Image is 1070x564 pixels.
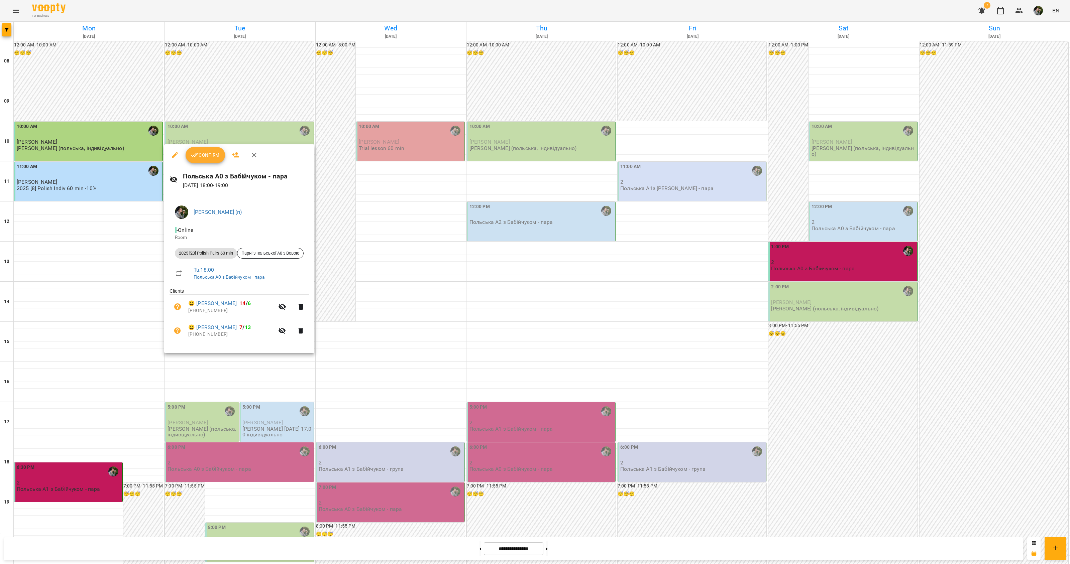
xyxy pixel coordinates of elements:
p: [PHONE_NUMBER] [188,331,274,338]
div: Парні з польської А0 з Вовою [237,248,304,259]
span: 2025 [20] Polish Pairs 60 min [175,250,237,256]
a: [PERSON_NAME] (п) [194,209,242,215]
a: Tu , 18:00 [194,267,214,273]
button: Unpaid. Bill the attendance? [170,323,186,339]
img: 70cfbdc3d9a863d38abe8aa8a76b24f3.JPG [175,205,188,219]
p: [PHONE_NUMBER] [188,307,274,314]
span: Парні з польської А0 з Вовою [237,250,303,256]
span: 14 [239,300,245,306]
a: 😀 [PERSON_NAME] [188,299,237,307]
a: 😀 [PERSON_NAME] [188,323,237,331]
span: - Online [175,227,195,233]
a: Польська А0 з Бабійчуком - пара [194,274,265,280]
ul: Clients [170,288,309,345]
button: Confirm [186,147,225,163]
span: 13 [245,324,251,330]
span: 6 [248,300,251,306]
b: / [239,300,251,306]
p: Room [175,234,304,241]
button: Unpaid. Bill the attendance? [170,299,186,315]
b: / [239,324,251,330]
span: 7 [239,324,242,330]
h6: Польська А0 з Бабійчуком - пара [183,171,309,181]
span: Confirm [191,151,220,159]
p: [DATE] 18:00 - 19:00 [183,181,309,189]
